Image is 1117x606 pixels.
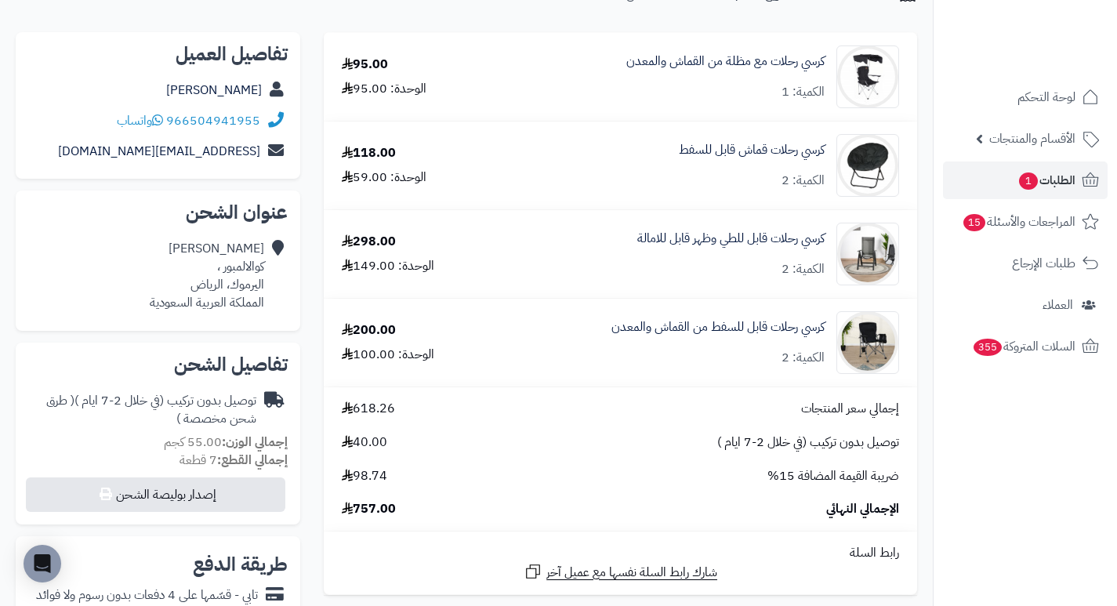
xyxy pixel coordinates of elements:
span: 1 [1019,172,1038,190]
img: 1732721509-110102090206-90x90.jpg [837,134,898,197]
a: [EMAIL_ADDRESS][DOMAIN_NAME] [58,142,260,161]
span: لوحة التحكم [1017,86,1075,108]
span: السلات المتروكة [972,336,1075,357]
div: Open Intercom Messenger [24,545,61,582]
div: الوحدة: 100.00 [342,346,434,364]
a: شارك رابط السلة نفسها مع عميل آخر [524,562,717,582]
span: 40.00 [342,434,387,452]
strong: إجمالي القطع: [217,451,288,470]
span: ( طرق شحن مخصصة ) [46,391,256,428]
a: واتساب [117,111,163,130]
button: إصدار بوليصة الشحن [26,477,285,512]
a: [PERSON_NAME] [166,81,262,100]
a: كرسي رحلات قابل للطي وظهر قابل للامالة [637,230,825,248]
div: رابط السلة [330,544,911,562]
h2: تفاصيل العميل [28,45,288,64]
h2: تفاصيل الشحن [28,355,288,374]
div: الكمية: 1 [782,83,825,101]
div: الكمية: 2 [782,260,825,278]
div: توصيل بدون تركيب (في خلال 2-7 ايام ) [28,392,256,428]
strong: إجمالي الوزن: [222,433,288,452]
span: توصيل بدون تركيب (في خلال 2-7 ايام ) [717,434,899,452]
h2: طريقة الدفع [193,555,288,574]
img: 1726758505-110102090169-90x90.jpg [837,45,898,108]
span: ضريبة القيمة المضافة 15% [767,467,899,485]
span: الإجمالي النهائي [826,500,899,518]
img: 1746276882-1-90x90.jpg [837,223,898,285]
span: الطلبات [1017,169,1075,191]
a: كرسي رحلات قابل للسفط من القماش والمعدن [611,318,825,336]
div: تابي - قسّمها على 4 دفعات بدون رسوم ولا فوائد [36,586,258,604]
a: السلات المتروكة355 [943,328,1108,365]
span: المراجعات والأسئلة [962,211,1075,233]
small: 7 قطعة [180,451,288,470]
img: 1751110742-1-90x90.jpg [837,311,898,374]
div: الكمية: 2 [782,349,825,367]
span: 98.74 [342,467,387,485]
span: طلبات الإرجاع [1012,252,1075,274]
div: 95.00 [342,56,388,74]
a: المراجعات والأسئلة15 [943,203,1108,241]
span: 757.00 [342,500,396,518]
a: 966504941955 [166,111,260,130]
div: الوحدة: 59.00 [342,169,426,187]
span: العملاء [1043,294,1073,316]
div: الكمية: 2 [782,172,825,190]
div: الوحدة: 149.00 [342,257,434,275]
div: 200.00 [342,321,396,339]
a: العملاء [943,286,1108,324]
a: طلبات الإرجاع [943,245,1108,282]
span: 618.26 [342,400,395,418]
div: 298.00 [342,233,396,251]
small: 55.00 كجم [164,433,288,452]
span: إجمالي سعر المنتجات [801,400,899,418]
div: الوحدة: 95.00 [342,80,426,98]
span: شارك رابط السلة نفسها مع عميل آخر [546,564,717,582]
a: لوحة التحكم [943,78,1108,116]
span: الأقسام والمنتجات [989,128,1075,150]
div: 118.00 [342,144,396,162]
a: الطلبات1 [943,161,1108,199]
span: 355 [974,339,1002,356]
h2: عنوان الشحن [28,203,288,222]
a: كرسي رحلات قماش قابل للسفط [679,141,825,159]
a: كرسي رحلات مع مظلة من القماش والمعدن [626,53,825,71]
div: [PERSON_NAME] كوالالمبور ، اليرموك، الرياض المملكة العربية السعودية [150,240,264,311]
span: 15 [963,214,985,231]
